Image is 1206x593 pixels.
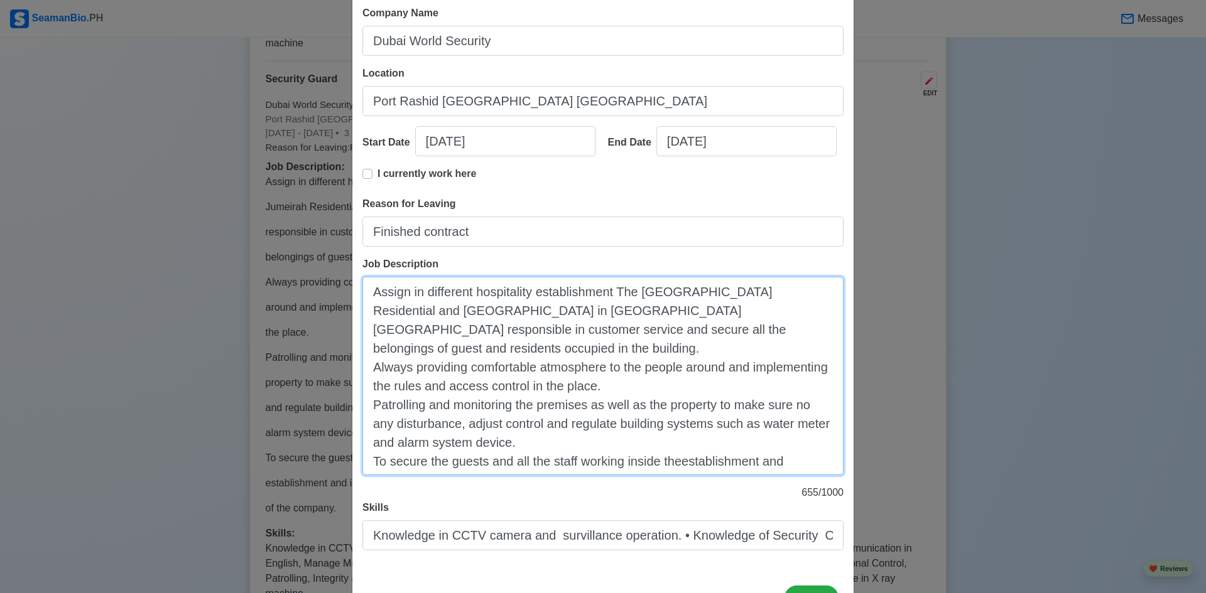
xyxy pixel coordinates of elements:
span: Skills [362,502,389,513]
input: Ex: Global Gateway [362,26,844,56]
textarea: Assign in different hospitality establishment The [GEOGRAPHIC_DATA] Residential and [GEOGRAPHIC_D... [362,277,844,475]
span: Location [362,68,405,78]
span: Reason for Leaving [362,198,455,209]
input: Your reason for leaving... [362,216,844,247]
div: End Date [608,135,656,150]
label: Job Description [362,257,438,272]
span: Company Name [362,8,438,18]
input: Ex: Manila [362,86,844,116]
p: I currently work here [378,166,476,181]
input: Write your skills here... [362,520,844,550]
p: 655 / 1000 [362,485,844,500]
div: Start Date [362,135,415,150]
